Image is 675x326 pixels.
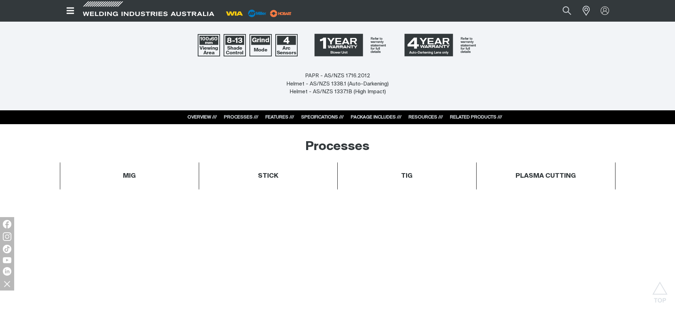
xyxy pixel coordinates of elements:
[1,278,13,290] img: hide socials
[516,172,576,180] h4: PLASMA CUTTING
[265,115,294,120] a: FEATURES ///
[401,172,412,180] h4: TIG
[546,3,579,19] input: Product name or item number...
[224,34,246,56] img: Welding Shade 8-12.5
[268,11,294,16] a: miller
[198,34,220,56] img: 97x60mm Viewing Area
[652,282,668,298] button: Scroll to top
[555,3,579,19] button: Search products
[351,115,401,120] a: PACKAGE INCLUDES ///
[301,31,388,60] a: 1 Year Warranty
[249,34,272,56] img: Lens Grind Mode
[3,245,11,253] img: TikTok
[301,115,344,120] a: SPECIFICATIONS ///
[258,172,279,180] h4: STICK
[305,139,370,155] h2: Processes
[3,232,11,241] img: Instagram
[224,115,258,120] a: PROCESSES ///
[391,31,478,60] a: 4 Year Warranty - Auto-Darkening Lens only
[3,257,11,263] img: YouTube
[275,34,298,56] img: 4 Arc Sensors
[3,220,11,228] img: Facebook
[450,115,502,120] a: RELATED PRODUCTS ///
[123,172,136,180] h4: MIG
[3,267,11,276] img: LinkedIn
[409,115,443,120] a: RESOURCES ///
[187,115,217,120] a: OVERVIEW ///
[268,8,294,19] img: miller
[286,72,389,96] div: PAPR - AS/NZS 1716.2012 Helmet - AS/NZS 1338.1 (Auto-Darkening) Helmet - AS/NZS 1337.1B (High Imp...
